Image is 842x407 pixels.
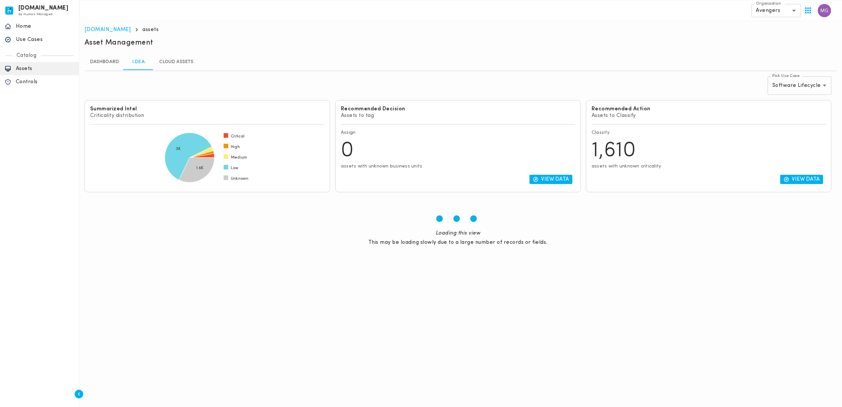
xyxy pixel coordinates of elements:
div: Avengers [751,4,801,17]
p: Home [16,23,74,30]
div: This may be loading slowly due to a large number of records or fields. [368,239,548,246]
h5: Asset Management [85,38,153,48]
span: High [231,144,240,150]
p: Catalog [12,52,41,59]
p: Assets [16,65,74,72]
p: Assets to tag [341,112,575,119]
div: Software Lifecycle [768,76,831,95]
nav: breadcrumb [85,26,837,33]
label: Pick Use Case [772,73,800,79]
p: Controls [16,79,74,85]
p: Assets to Classify [592,112,826,119]
h6: [DOMAIN_NAME] [18,6,69,11]
p: View Data [792,176,820,183]
span: by Human Managed [18,13,53,16]
p: Assign [341,130,575,136]
p: View Data [541,176,569,183]
button: View Data [780,175,824,184]
button: View Data [530,175,573,184]
p: Use Cases [16,36,74,43]
text: 1.6K [196,166,204,170]
span: 0 [341,140,354,162]
img: Mary Grace Salazar [818,4,831,17]
p: Classify [592,130,826,136]
span: Critical [231,134,245,139]
label: Organization [756,1,781,7]
p: assets with unknown business units [341,164,575,169]
span: 1,610 [592,140,636,162]
button: User [815,1,834,20]
text: 3K [176,147,181,151]
img: invicta.io [5,7,13,15]
h6: Recommended Action [592,106,826,112]
h6: Summarized Intel [90,106,324,112]
a: [DOMAIN_NAME] [85,27,131,32]
span: Low [231,166,238,171]
a: I.DE.A. [124,54,154,70]
p: assets with unknown criticality [592,164,826,169]
a: Cloud Assets [154,54,199,70]
div: Loading this view [368,230,548,237]
a: Dashboard [85,54,124,70]
span: Unknown [231,176,249,181]
p: Criticality distribution [90,112,324,119]
h6: Recommended Decision [341,106,575,112]
span: Medium [231,155,247,160]
p: assets [143,26,159,33]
